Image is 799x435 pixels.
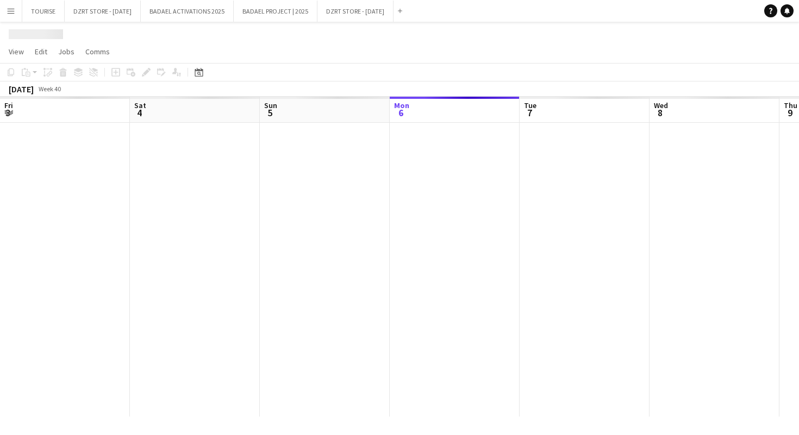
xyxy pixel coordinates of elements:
[65,1,141,22] button: DZRT STORE - [DATE]
[133,106,146,119] span: 4
[263,106,277,119] span: 5
[58,47,74,56] span: Jobs
[4,45,28,59] a: View
[234,1,317,22] button: BADAEL PROJECT | 2025
[394,100,409,110] span: Mon
[4,100,13,110] span: Fri
[30,45,52,59] a: Edit
[35,47,47,56] span: Edit
[3,106,13,119] span: 3
[9,84,34,94] div: [DATE]
[524,100,536,110] span: Tue
[317,1,394,22] button: DZRT STORE - [DATE]
[134,100,146,110] span: Sat
[85,47,110,56] span: Comms
[81,45,114,59] a: Comms
[784,100,797,110] span: Thu
[36,85,63,93] span: Week 40
[264,100,277,110] span: Sun
[522,106,536,119] span: 7
[392,106,409,119] span: 6
[782,106,797,119] span: 9
[141,1,234,22] button: BADAEL ACTIVATIONS 2025
[54,45,79,59] a: Jobs
[9,47,24,56] span: View
[652,106,668,119] span: 8
[654,100,668,110] span: Wed
[22,1,65,22] button: TOURISE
